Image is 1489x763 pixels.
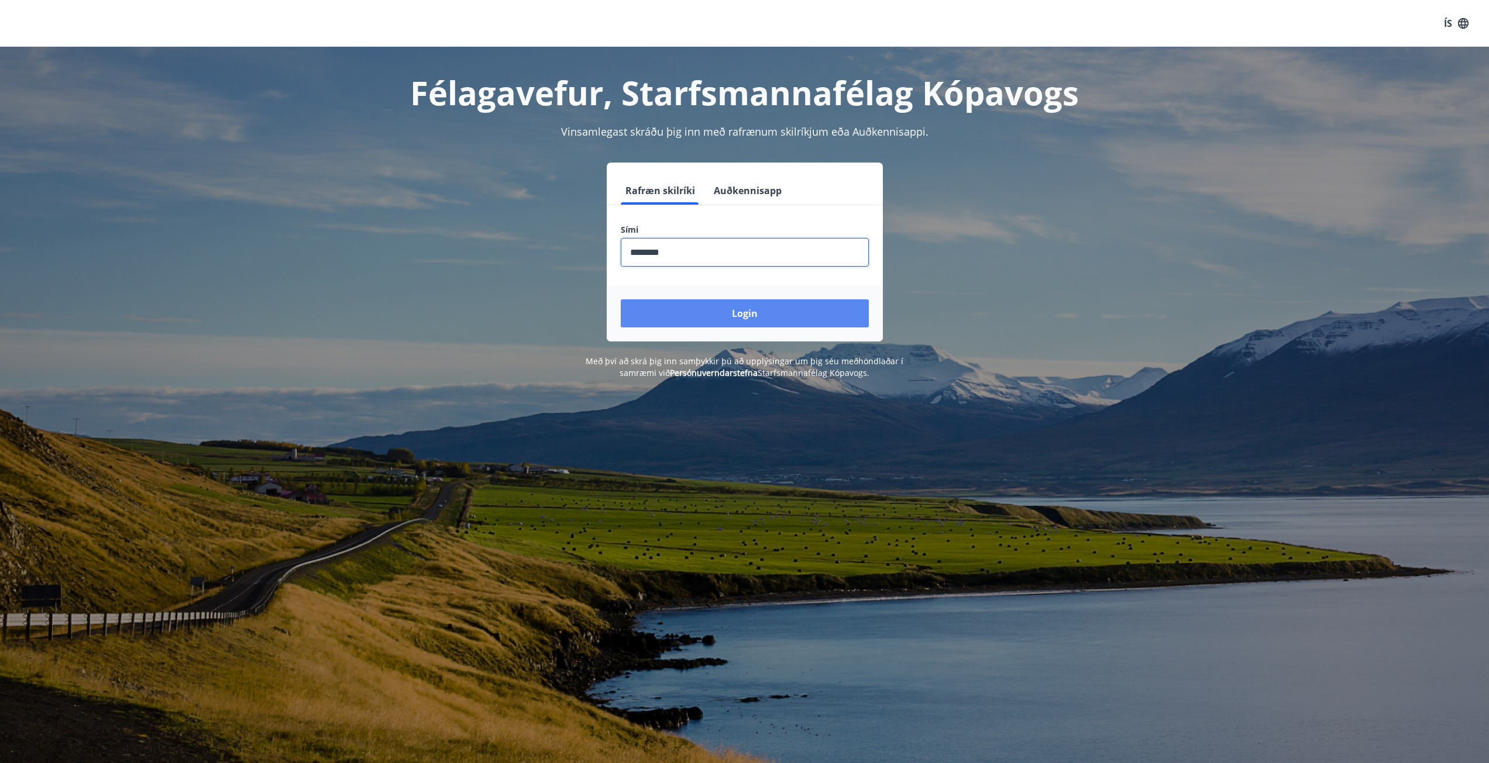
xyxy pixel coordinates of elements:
a: Persónuverndarstefna [670,367,758,378]
span: Vinsamlegast skráðu þig inn með rafrænum skilríkjum eða Auðkennisappi. [561,125,929,139]
span: Með því að skrá þig inn samþykkir þú að upplýsingar um þig séu meðhöndlaðar í samræmi við Starfsm... [586,355,903,378]
button: ÍS [1438,13,1475,34]
h1: Félagavefur, Starfsmannafélag Kópavogs [338,70,1152,115]
button: Auðkennisapp [709,177,786,205]
button: Rafræn skilríki [621,177,700,205]
label: Sími [621,224,869,236]
button: Login [621,299,869,327]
